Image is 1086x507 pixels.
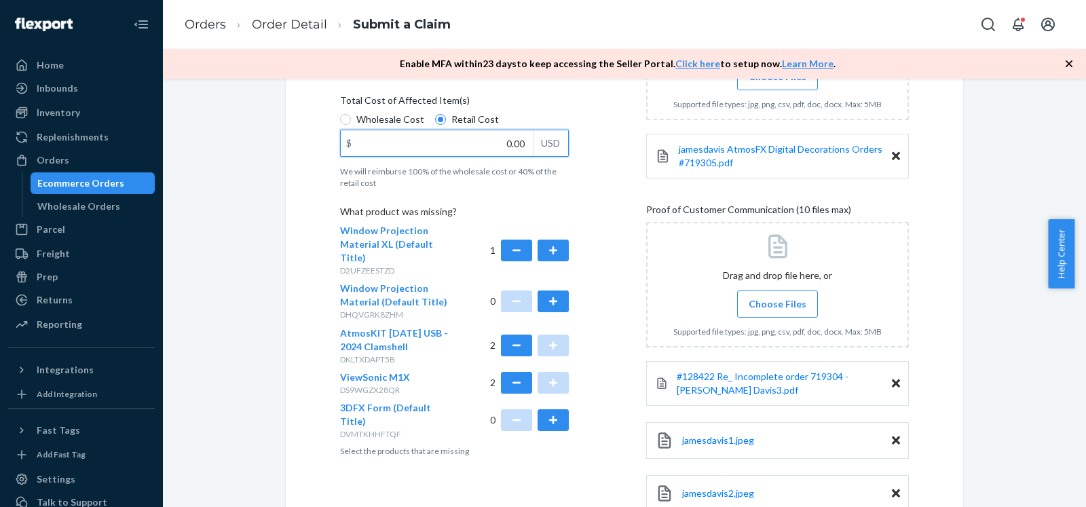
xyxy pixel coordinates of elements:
p: DHQVGRK8ZHM [340,309,455,320]
span: Window Projection Material XL (Default Title) [340,225,433,263]
span: jamesdavis2.jpeg [682,487,754,499]
span: jamesdavis AtmosFX Digital Decorations Orders #719305.pdf [679,143,882,168]
a: Reporting [8,314,155,335]
a: Add Fast Tag [8,447,155,463]
img: Flexport logo [15,18,73,31]
div: Integrations [37,363,94,377]
a: Add Integration [8,386,155,402]
span: Retail Cost [451,113,499,126]
div: Wholesale Orders [37,200,120,213]
div: Freight [37,247,70,261]
p: DVMTKHHFTQF [340,428,455,440]
p: What product was missing? [340,205,569,224]
div: Inventory [37,106,80,119]
a: Freight [8,243,155,265]
div: Inbounds [37,81,78,95]
a: jamesdavis AtmosFX Digital Decorations Orders #719305.pdf [679,143,892,170]
span: Total Cost of Affected Item(s) [340,94,470,113]
p: DKLTXDAPT5B [340,354,455,365]
div: Orders [37,153,69,167]
a: Order Detail [252,17,327,32]
button: Close Navigation [128,11,155,38]
div: Home [37,58,64,72]
a: Ecommerce Orders [31,172,155,194]
a: Inbounds [8,77,155,99]
a: Home [8,54,155,76]
button: Open Search Box [975,11,1002,38]
p: Select the products that are missing [340,445,569,457]
ol: breadcrumbs [174,5,462,45]
span: AtmosKIT [DATE] USB - 2024 Clamshell [340,327,448,352]
p: We will reimburse 100% of the wholesale cost or 40% of the retail cost [340,166,569,189]
a: Inventory [8,102,155,124]
div: USD [533,130,568,156]
span: Proof of Customer Communication (10 files max) [646,203,851,222]
input: Wholesale Cost [340,114,351,125]
a: jamesdavis1.jpeg [682,434,754,447]
input: Retail Cost [435,114,446,125]
a: Click here [675,58,720,69]
a: Replenishments [8,126,155,148]
div: 0 [490,282,569,320]
div: 0 [490,401,569,440]
button: Help Center [1048,219,1074,288]
div: Prep [37,270,58,284]
p: Enable MFA within 23 days to keep accessing the Seller Portal. to setup now. . [400,57,836,71]
a: Learn More [782,58,834,69]
div: Add Integration [37,388,97,400]
a: Parcel [8,219,155,240]
div: Returns [37,293,73,307]
span: Window Projection Material (Default Title) [340,282,447,307]
a: Prep [8,266,155,288]
div: Fast Tags [37,424,80,437]
span: #128422 Re_ Incomplete order 719304 - [PERSON_NAME] Davis3.pdf [677,371,848,396]
span: Choose Files [749,297,806,311]
span: Wholesale Cost [356,113,424,126]
input: $USD [341,130,533,156]
div: Replenishments [37,130,109,144]
a: Settings [8,468,155,490]
p: D2UFZEESTZD [340,265,455,276]
a: Returns [8,289,155,311]
a: Wholesale Orders [31,195,155,217]
button: Open account menu [1034,11,1062,38]
a: jamesdavis2.jpeg [682,487,754,500]
div: Add Fast Tag [37,449,86,460]
div: 1 [490,224,569,276]
div: 2 [490,371,569,396]
a: Submit a Claim [353,17,451,32]
div: 2 [490,326,569,365]
div: Settings [37,472,75,486]
button: Integrations [8,359,155,381]
span: ViewSonic M1X [340,371,410,383]
div: Ecommerce Orders [37,176,124,190]
a: #128422 Re_ Incomplete order 719304 - [PERSON_NAME] Davis3.pdf [677,370,891,397]
button: Fast Tags [8,419,155,441]
span: jamesdavis1.jpeg [682,434,754,446]
a: Orders [185,17,226,32]
p: DS9WGZX28QR [340,384,455,396]
div: Reporting [37,318,82,331]
span: 3DFX Form (Default Title) [340,402,431,427]
div: Parcel [37,223,65,236]
div: $ [341,130,357,156]
a: Orders [8,149,155,171]
button: Open notifications [1005,11,1032,38]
